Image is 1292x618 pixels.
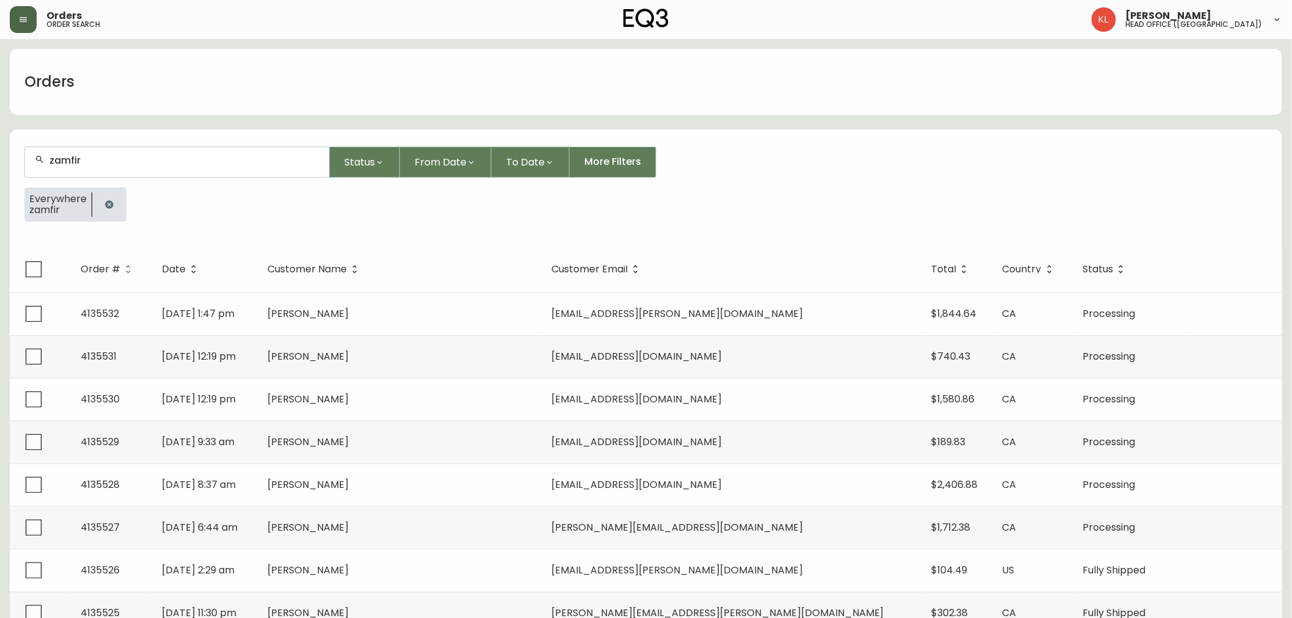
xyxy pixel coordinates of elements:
h5: order search [46,21,100,28]
span: CA [1003,435,1017,449]
button: To Date [492,147,570,178]
span: Everywhere [29,194,87,205]
span: Orders [46,11,82,21]
span: From Date [415,154,466,170]
span: 4135526 [81,563,120,577]
span: Country [1003,266,1042,273]
span: Order # [81,266,120,273]
span: [PERSON_NAME][EMAIL_ADDRESS][DOMAIN_NAME] [551,520,803,534]
button: Status [330,147,400,178]
span: [EMAIL_ADDRESS][PERSON_NAME][DOMAIN_NAME] [551,307,803,321]
span: Processing [1083,478,1135,492]
span: [DATE] 6:44 am [162,520,238,534]
span: 4135527 [81,520,120,534]
span: [EMAIL_ADDRESS][DOMAIN_NAME] [551,435,722,449]
input: Search [49,154,319,166]
h1: Orders [24,71,74,92]
span: CA [1003,349,1017,363]
span: $1,712.38 [931,520,970,534]
span: Processing [1083,392,1135,406]
span: [DATE] 12:19 pm [162,349,236,363]
span: $2,406.88 [931,478,978,492]
span: Total [931,264,972,275]
span: More Filters [584,155,641,169]
span: [DATE] 2:29 am [162,563,234,577]
span: Customer Name [267,266,347,273]
span: $189.83 [931,435,965,449]
span: CA [1003,478,1017,492]
span: Processing [1083,520,1135,534]
h5: head office ([GEOGRAPHIC_DATA]) [1126,21,1263,28]
span: Date [162,266,186,273]
span: 4135528 [81,478,120,492]
span: $740.43 [931,349,970,363]
span: $1,580.86 [931,392,974,406]
span: [DATE] 1:47 pm [162,307,234,321]
span: [PERSON_NAME] [267,435,349,449]
span: [EMAIL_ADDRESS][DOMAIN_NAME] [551,349,722,363]
span: [DATE] 8:37 am [162,478,236,492]
span: 4135529 [81,435,119,449]
span: 4135531 [81,349,117,363]
button: From Date [400,147,492,178]
span: 4135532 [81,307,119,321]
span: [DATE] 12:19 pm [162,392,236,406]
span: $1,844.64 [931,307,976,321]
span: [EMAIL_ADDRESS][DOMAIN_NAME] [551,392,722,406]
span: Processing [1083,435,1135,449]
span: Order # [81,264,136,275]
span: Status [344,154,375,170]
span: Processing [1083,349,1135,363]
span: CA [1003,520,1017,534]
span: CA [1003,392,1017,406]
span: Processing [1083,307,1135,321]
span: Fully Shipped [1083,563,1145,577]
span: [DATE] 9:33 am [162,435,234,449]
span: [PERSON_NAME] [267,563,349,577]
span: [PERSON_NAME] [267,392,349,406]
img: logo [623,9,669,28]
span: CA [1003,307,1017,321]
img: 2c0c8aa7421344cf0398c7f872b772b5 [1092,7,1116,32]
span: [EMAIL_ADDRESS][DOMAIN_NAME] [551,478,722,492]
span: [PERSON_NAME] [267,478,349,492]
span: Customer Name [267,264,363,275]
span: US [1003,563,1015,577]
span: Status [1083,264,1129,275]
span: Country [1003,264,1058,275]
span: Total [931,266,956,273]
span: [EMAIL_ADDRESS][PERSON_NAME][DOMAIN_NAME] [551,563,803,577]
span: Customer Email [551,264,644,275]
span: Status [1083,266,1113,273]
span: $104.49 [931,563,967,577]
span: [PERSON_NAME] [267,349,349,363]
span: Date [162,264,201,275]
span: 4135530 [81,392,120,406]
span: [PERSON_NAME] [267,307,349,321]
button: More Filters [570,147,656,178]
span: [PERSON_NAME] [267,520,349,534]
span: Customer Email [551,266,628,273]
span: To Date [506,154,545,170]
span: zamfir [29,205,87,216]
span: [PERSON_NAME] [1126,11,1212,21]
